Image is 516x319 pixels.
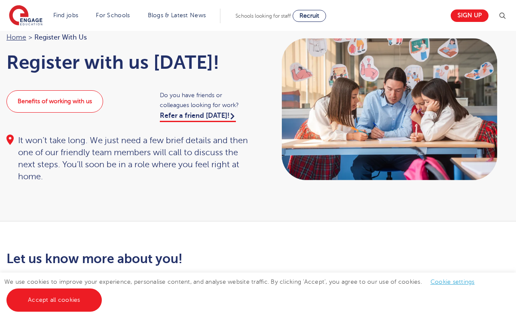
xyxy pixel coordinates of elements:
span: Schools looking for staff [235,13,291,19]
a: Refer a friend [DATE]! [160,112,236,122]
span: > [28,34,32,41]
span: Do you have friends or colleagues looking for work? [160,90,252,110]
a: Recruit [293,10,326,22]
img: Engage Education [9,5,43,27]
a: For Schools [96,12,130,18]
h1: Register with us [DATE]! [6,52,252,73]
a: Blogs & Latest News [148,12,206,18]
a: Home [6,34,26,41]
span: Register with us [34,32,87,43]
a: Benefits of working with us [6,90,103,113]
span: Recruit [299,12,319,19]
a: Find jobs [53,12,79,18]
a: Accept all cookies [6,288,102,312]
div: It won’t take long. We just need a few brief details and then one of our friendly team members wi... [6,135,252,183]
a: Cookie settings [431,279,475,285]
nav: breadcrumb [6,32,252,43]
span: We use cookies to improve your experience, personalise content, and analyse website traffic. By c... [4,279,483,303]
h2: Let us know more about you! [6,252,341,266]
a: Sign up [451,9,489,22]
